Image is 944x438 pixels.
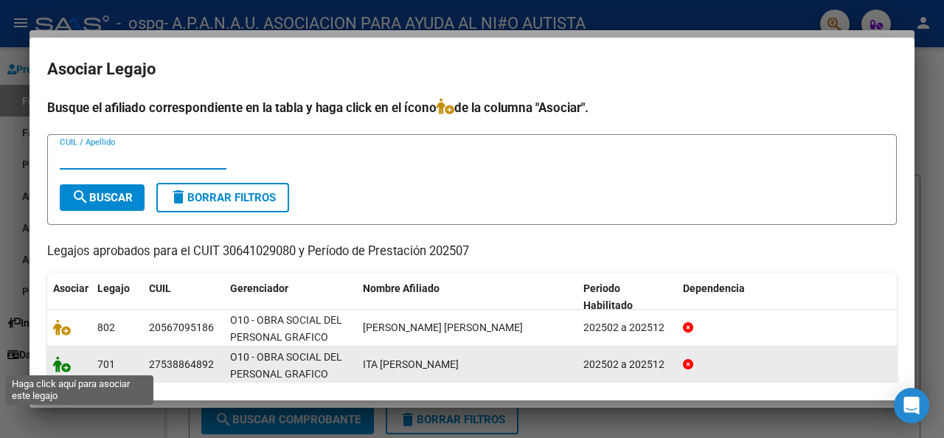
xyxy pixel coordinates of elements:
span: Buscar [72,191,133,204]
span: Dependencia [683,282,745,294]
span: Gerenciador [230,282,288,294]
span: 802 [97,321,115,333]
span: ITA MARTINA MICAELA [363,358,459,370]
div: Open Intercom Messenger [894,388,929,423]
span: Legajo [97,282,130,294]
mat-icon: search [72,188,89,206]
h2: Asociar Legajo [47,55,897,83]
datatable-header-cell: Asociar [47,273,91,321]
span: Periodo Habilitado [583,282,633,311]
div: 202502 a 202512 [583,356,671,373]
button: Buscar [60,184,145,211]
span: Asociar [53,282,88,294]
datatable-header-cell: Periodo Habilitado [577,273,677,321]
datatable-header-cell: Gerenciador [224,273,357,321]
h4: Busque el afiliado correspondiente en la tabla y haga click en el ícono de la columna "Asociar". [47,98,897,117]
datatable-header-cell: CUIL [143,273,224,321]
datatable-header-cell: Dependencia [677,273,898,321]
span: Borrar Filtros [170,191,276,204]
span: CUIL [149,282,171,294]
span: O10 - OBRA SOCIAL DEL PERSONAL GRAFICO [230,314,342,343]
button: Borrar Filtros [156,183,289,212]
div: 27538864892 [149,356,214,373]
span: VELAZQUEZ DIAZ JOAQUIN EMMANUEL [363,321,523,333]
datatable-header-cell: Nombre Afiliado [357,273,577,321]
span: 701 [97,358,115,370]
span: O10 - OBRA SOCIAL DEL PERSONAL GRAFICO [230,351,342,380]
mat-icon: delete [170,188,187,206]
span: Nombre Afiliado [363,282,440,294]
div: 20567095186 [149,319,214,336]
datatable-header-cell: Legajo [91,273,143,321]
div: 202502 a 202512 [583,319,671,336]
p: Legajos aprobados para el CUIT 30641029080 y Período de Prestación 202507 [47,243,897,261]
